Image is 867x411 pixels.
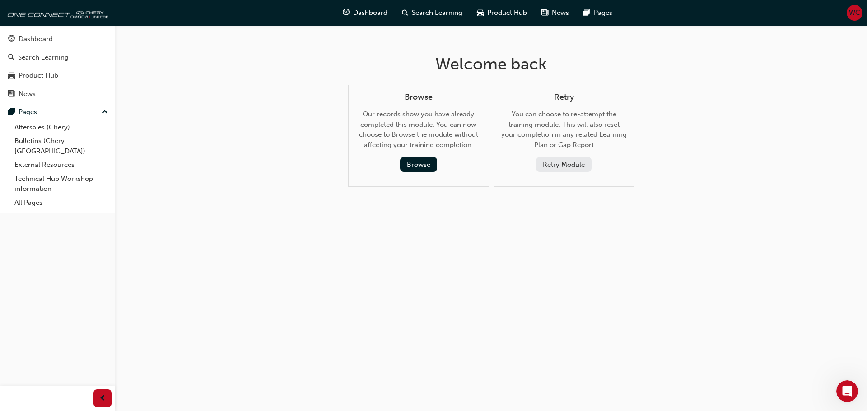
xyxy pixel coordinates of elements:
[847,5,862,21] button: WC
[11,120,112,134] a: Aftersales (Chery)
[487,8,527,18] span: Product Hub
[356,92,481,172] div: Our records show you have already completed this module. You can now choose to Browse the module ...
[18,64,163,95] p: Hi [PERSON_NAME] 👋
[4,67,112,84] a: Product Hub
[11,196,112,210] a: All Pages
[8,90,15,98] span: news-icon
[4,104,112,120] button: Pages
[402,7,408,18] span: search-icon
[8,72,15,80] span: car-icon
[477,7,484,18] span: car-icon
[18,52,69,63] div: Search Learning
[19,107,37,117] div: Pages
[99,393,106,404] span: prev-icon
[8,108,15,116] span: pages-icon
[336,4,395,22] a: guage-iconDashboard
[583,7,590,18] span: pages-icon
[4,31,112,47] a: Dashboard
[552,8,569,18] span: News
[11,172,112,196] a: Technical Hub Workshop information
[11,158,112,172] a: External Resources
[155,14,172,31] div: Close
[849,8,860,18] span: WC
[19,70,58,81] div: Product Hub
[343,7,350,18] span: guage-icon
[470,4,534,22] a: car-iconProduct Hub
[4,49,112,66] a: Search Learning
[594,8,612,18] span: Pages
[395,4,470,22] a: search-iconSearch Learning
[18,95,163,110] p: How can we help?
[8,54,14,62] span: search-icon
[120,304,151,310] span: Messages
[353,8,387,18] span: Dashboard
[102,106,108,118] span: up-icon
[4,29,112,104] button: DashboardSearch LearningProduct HubNews
[8,35,15,43] span: guage-icon
[348,54,634,74] h1: Welcome back
[11,134,112,158] a: Bulletins (Chery - [GEOGRAPHIC_DATA])
[576,4,620,22] a: pages-iconPages
[412,8,462,18] span: Search Learning
[541,7,548,18] span: news-icon
[534,4,576,22] a: news-iconNews
[400,157,437,172] button: Browse
[5,4,108,22] img: oneconnect
[536,157,592,172] button: Retry Module
[836,380,858,402] iframe: Intercom live chat
[501,92,627,172] div: You can choose to re-attempt the training module. This will also reset your completion in any rel...
[19,89,36,99] div: News
[19,34,53,44] div: Dashboard
[35,304,55,310] span: Home
[356,92,481,102] h4: Browse
[90,282,181,318] button: Messages
[501,92,627,102] h4: Retry
[18,14,36,32] div: Profile image for Technical
[4,86,112,102] a: News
